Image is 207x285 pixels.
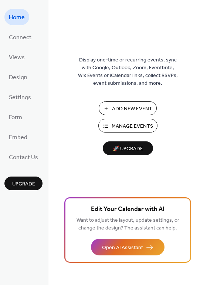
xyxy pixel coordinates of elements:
span: Open AI Assistant [102,244,143,252]
span: Manage Events [112,123,153,130]
span: Want to adjust the layout, update settings, or change the design? The assistant can help. [77,215,179,233]
span: Home [9,12,25,24]
span: Add New Event [112,105,152,113]
a: Form [4,109,27,125]
a: Design [4,69,32,85]
span: Views [9,52,25,64]
span: Connect [9,32,31,44]
button: Manage Events [98,119,157,133]
a: Embed [4,129,32,145]
a: Views [4,49,29,65]
span: Edit Your Calendar with AI [91,204,164,215]
span: Embed [9,132,27,144]
a: Settings [4,89,35,105]
button: 🚀 Upgrade [103,141,153,155]
a: Contact Us [4,149,43,165]
a: Home [4,9,29,25]
span: Form [9,112,22,124]
button: Add New Event [99,101,157,115]
span: Upgrade [12,180,35,188]
span: Contact Us [9,152,38,164]
span: Display one-time or recurring events, sync with Google, Outlook, Zoom, Eventbrite, Wix Events or ... [78,56,178,87]
button: Open AI Assistant [91,239,164,255]
button: Upgrade [4,177,43,190]
a: Connect [4,29,36,45]
span: 🚀 Upgrade [107,144,149,154]
span: Settings [9,92,31,104]
span: Design [9,72,27,84]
